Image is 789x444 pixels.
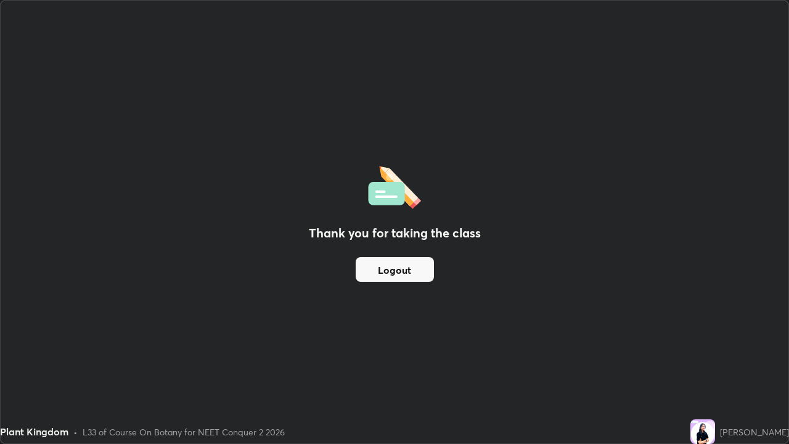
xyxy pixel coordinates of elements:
[356,257,434,282] button: Logout
[309,224,481,242] h2: Thank you for taking the class
[73,425,78,438] div: •
[83,425,285,438] div: L33 of Course On Botany for NEET Conquer 2 2026
[368,162,421,209] img: offlineFeedback.1438e8b3.svg
[720,425,789,438] div: [PERSON_NAME]
[690,419,715,444] img: 78eb7e52afb6447b95302e0b8cdd5389.jpg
